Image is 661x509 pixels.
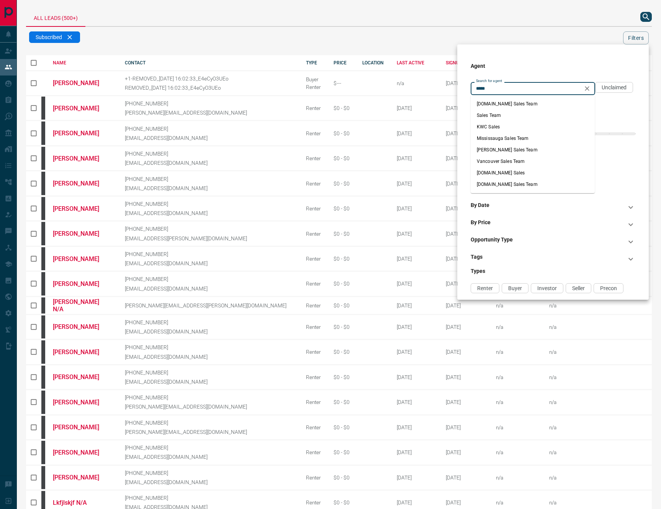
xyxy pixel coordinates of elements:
div: Renter [471,283,499,293]
span: Unclaimed [602,84,627,90]
li: [DOMAIN_NAME] Sales Team [471,179,595,190]
li: [DOMAIN_NAME] Sales Team [471,98,595,110]
h3: Tags [471,254,483,260]
h3: Opportunity Type [471,236,513,243]
span: Seller [572,285,585,291]
h3: By Price [471,219,491,225]
div: By Date [471,199,635,216]
li: [PERSON_NAME] Sales Team [471,144,595,156]
span: Renter [477,285,493,291]
span: Buyer [508,285,522,291]
li: Vancouver Sales Team [471,156,595,167]
div: Unclaimed [595,82,633,93]
button: Clear [582,83,592,94]
li: KWC Sales [471,121,595,133]
div: By Price [471,216,635,233]
div: Seller [566,283,591,293]
li: Mississauga Sales Team [471,133,595,144]
div: Buyer [502,283,528,293]
span: Investor [537,285,557,291]
li: Sales Team [471,110,595,121]
h3: Types [471,268,635,274]
span: Precon [600,285,617,291]
li: [DOMAIN_NAME] Sales [471,167,595,179]
h3: By Date [471,202,489,208]
div: Investor [531,283,563,293]
div: Opportunity Type [471,233,635,250]
label: Search for agent [476,79,502,84]
div: Tags [471,251,635,268]
h3: Agent [471,63,635,69]
div: Precon [594,283,623,293]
